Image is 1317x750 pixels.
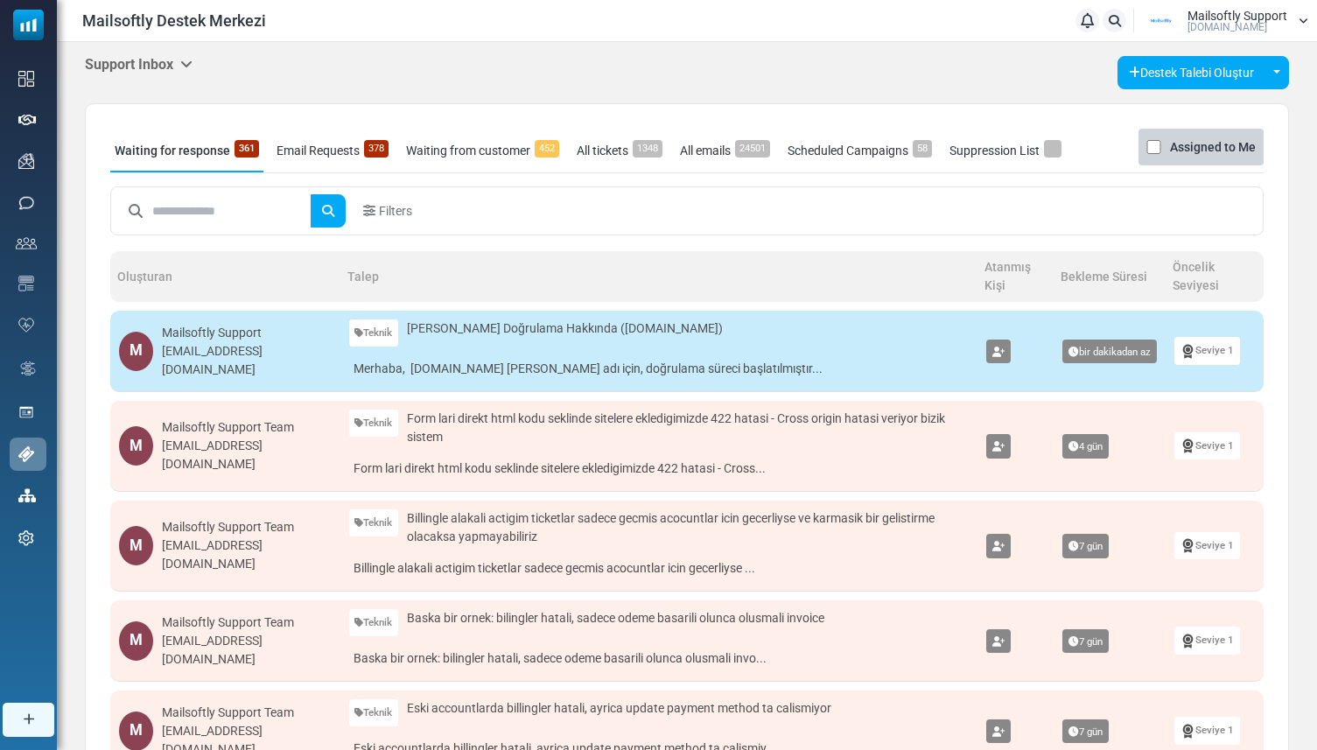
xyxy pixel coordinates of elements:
img: workflow.svg [18,359,38,379]
img: domain-health-icon.svg [18,318,34,332]
span: bir dakikadan az [1062,340,1157,364]
div: M [119,332,153,371]
span: 24501 [735,140,770,158]
img: dashboard-icon.svg [18,71,34,87]
a: Suppression List [945,129,1066,172]
a: All emails24501 [676,129,774,172]
a: Seviye 1 [1174,532,1240,559]
a: Billingle alakali actigim ticketlar sadece gecmis acocuntlar icin gecerliyse ... [349,555,969,582]
div: Mailsoftly Support Team [162,613,331,632]
span: 361 [235,140,259,158]
a: Teknik [349,319,399,347]
img: settings-icon.svg [18,530,34,546]
span: Billingle alakali actigim ticketlar sadece gecmis acocuntlar icin gecerliyse ve karmasik bir geli... [407,509,969,546]
th: Oluşturan [110,251,340,302]
span: [DOMAIN_NAME] [1187,22,1267,32]
a: Teknik [349,410,399,437]
div: [EMAIL_ADDRESS][DOMAIN_NAME] [162,342,331,379]
a: Teknik [349,699,399,726]
span: 7 gün [1062,629,1109,654]
span: [PERSON_NAME] Doğrulama Hakkında ([DOMAIN_NAME]) [407,319,723,338]
span: 378 [364,140,389,158]
a: Baska bir ornek: bilingler hatali, sadece odeme basarili olunca olusmali invo... [349,645,969,672]
span: 7 gün [1062,719,1109,744]
div: Mailsoftly Support Team [162,418,331,437]
a: Teknik [349,609,399,636]
div: Mailsoftly Support Team [162,704,331,722]
img: campaigns-icon.png [18,153,34,169]
div: M [119,621,153,661]
img: email-templates-icon.svg [18,276,34,291]
th: Öncelik Seviyesi [1166,251,1264,302]
div: [EMAIL_ADDRESS][DOMAIN_NAME] [162,632,331,669]
a: Seviye 1 [1174,717,1240,744]
span: 58 [913,140,932,158]
a: Waiting from customer452 [402,129,564,172]
a: User Logo Mailsoftly Support [DOMAIN_NAME] [1139,8,1308,34]
th: Atanmış Kişi [977,251,1054,302]
span: Form lari direkt html kodu seklinde sitelere ekledigimizde 422 hatasi - Cross origin hatasi veriy... [407,410,969,446]
a: Seviye 1 [1174,627,1240,654]
img: contacts-icon.svg [16,237,37,249]
a: Form lari direkt html kodu seklinde sitelere ekledigimizde 422 hatasi - Cross... [349,455,969,482]
span: 452 [535,140,559,158]
a: Waiting for response361 [110,129,263,172]
a: Destek Talebi Oluştur [1117,56,1265,89]
div: Mailsoftly Support Team [162,518,331,536]
th: Talep [340,251,977,302]
img: support-icon-active.svg [18,446,34,462]
a: Seviye 1 [1174,337,1240,364]
div: M [119,526,153,565]
h5: Support Inbox [85,56,193,73]
div: [EMAIL_ADDRESS][DOMAIN_NAME] [162,437,331,473]
span: Filters [379,202,412,221]
div: M [119,426,153,466]
span: 7 gün [1062,534,1109,558]
span: Eski accountlarda billingler hatali, ayrica update payment method ta calismiyor [407,699,831,718]
span: Baska bir ornek: bilingler hatali, sadece odeme basarili olunca olusmali invoice [407,609,824,627]
span: Mailsoftly Support [1187,10,1287,22]
div: Mailsoftly Support [162,324,331,342]
span: 4 gün [1062,434,1109,459]
img: User Logo [1139,8,1183,34]
img: landing_pages.svg [18,404,34,420]
a: Merhaba, [DOMAIN_NAME] [PERSON_NAME] adı için, doğrulama süreci başlatılmıştır... [349,355,969,382]
a: Teknik [349,509,399,536]
div: [EMAIL_ADDRESS][DOMAIN_NAME] [162,536,331,573]
a: Scheduled Campaigns58 [783,129,936,172]
a: Email Requests378 [272,129,393,172]
img: mailsoftly_icon_blue_white.svg [13,10,44,40]
label: Assigned to Me [1170,137,1256,158]
th: Bekleme Süresi [1054,251,1166,302]
img: sms-icon.png [18,195,34,211]
span: 1348 [633,140,662,158]
span: Mailsoftly Destek Merkezi [82,9,266,32]
a: All tickets1348 [572,129,667,172]
a: Seviye 1 [1174,432,1240,459]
